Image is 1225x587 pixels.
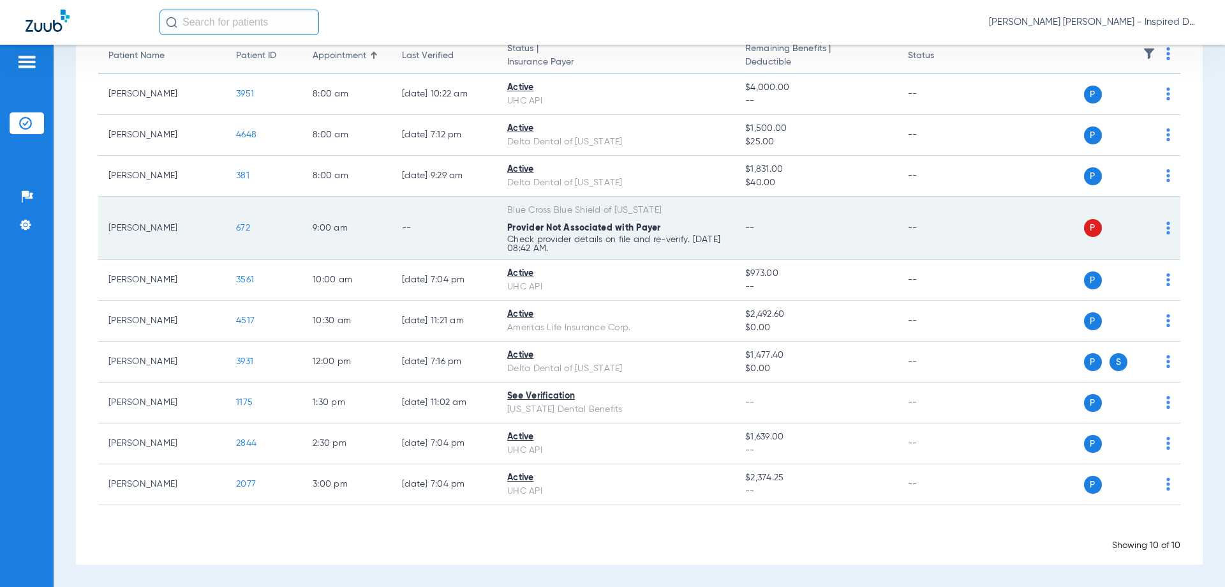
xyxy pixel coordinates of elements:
div: UHC API [507,485,725,498]
td: [PERSON_NAME] [98,383,226,423]
img: Search Icon [166,17,177,28]
td: [PERSON_NAME] [98,197,226,260]
th: Status | [497,38,735,74]
td: 1:30 PM [302,383,392,423]
span: P [1084,86,1102,103]
span: 4517 [236,316,255,325]
span: 381 [236,171,249,180]
span: $1,500.00 [745,122,887,135]
img: x.svg [1138,273,1150,286]
span: $1,831.00 [745,163,887,176]
td: -- [898,301,984,342]
td: [PERSON_NAME] [98,464,226,505]
img: group-dot-blue.svg [1166,396,1170,409]
td: 10:30 AM [302,301,392,342]
span: S [1110,353,1127,371]
img: group-dot-blue.svg [1166,222,1170,234]
span: P [1084,476,1102,494]
img: x.svg [1138,437,1150,450]
span: P [1084,312,1102,330]
td: -- [898,156,984,197]
span: 2844 [236,439,256,448]
div: Ameritas Life Insurance Corp. [507,321,725,335]
div: Active [507,81,725,95]
span: P [1084,219,1102,237]
span: $1,477.40 [745,349,887,362]
td: -- [898,260,984,301]
input: Search for patients [160,10,319,35]
img: group-dot-blue.svg [1166,478,1170,491]
div: Delta Dental of [US_STATE] [507,135,725,149]
span: $0.00 [745,321,887,335]
img: group-dot-blue.svg [1166,314,1170,327]
img: x.svg [1138,478,1150,491]
span: P [1084,353,1102,371]
div: Active [507,122,725,135]
span: Insurance Payer [507,56,725,69]
span: [PERSON_NAME] [PERSON_NAME] - Inspired Dental [989,16,1199,29]
div: Patient Name [108,49,216,63]
td: [DATE] 11:02 AM [392,383,497,423]
span: Provider Not Associated with Payer [507,224,661,233]
th: Status [898,38,984,74]
div: Active [507,349,725,362]
div: Active [507,163,725,176]
img: x.svg [1138,88,1150,100]
span: $0.00 [745,362,887,376]
td: 3:00 PM [302,464,392,505]
td: [PERSON_NAME] [98,423,226,464]
span: -- [745,95,887,108]
img: group-dot-blue.svg [1166,47,1170,60]
span: $25.00 [745,135,887,149]
span: $2,374.25 [745,471,887,485]
span: P [1084,394,1102,412]
td: [DATE] 7:16 PM [392,342,497,383]
span: $973.00 [745,267,887,280]
img: x.svg [1138,314,1150,327]
td: [DATE] 10:22 AM [392,74,497,115]
img: x.svg [1138,128,1150,141]
span: $2,492.60 [745,308,887,321]
img: x.svg [1138,169,1150,182]
td: [DATE] 7:04 PM [392,464,497,505]
div: Patient ID [236,49,276,63]
div: Active [507,471,725,485]
div: Blue Cross Blue Shield of [US_STATE] [507,204,725,217]
iframe: Chat Widget [1161,526,1225,587]
div: [US_STATE] Dental Benefits [507,403,725,416]
span: -- [745,398,755,407]
span: 2077 [236,480,256,489]
td: -- [898,115,984,156]
img: group-dot-blue.svg [1166,273,1170,286]
div: Patient ID [236,49,292,63]
th: Remaining Benefits | [735,38,897,74]
img: hamburger-icon [17,54,37,70]
span: Loading [621,526,658,536]
td: [PERSON_NAME] [98,115,226,156]
span: 1175 [236,398,253,407]
div: Delta Dental of [US_STATE] [507,362,725,376]
div: UHC API [507,95,725,108]
td: 9:00 AM [302,197,392,260]
span: $1,639.00 [745,431,887,444]
td: [DATE] 7:04 PM [392,423,497,464]
td: [DATE] 7:12 PM [392,115,497,156]
td: 8:00 AM [302,74,392,115]
span: -- [745,224,755,233]
td: -- [898,197,984,260]
span: -- [745,485,887,498]
span: P [1084,126,1102,144]
p: Check provider details on file and re-verify. [DATE] 08:42 AM. [507,235,725,253]
td: -- [392,197,497,260]
img: group-dot-blue.svg [1166,88,1170,100]
div: Last Verified [402,49,454,63]
td: [PERSON_NAME] [98,260,226,301]
span: -- [745,444,887,457]
td: 8:00 AM [302,115,392,156]
div: Active [507,267,725,280]
td: [DATE] 7:04 PM [392,260,497,301]
td: -- [898,342,984,383]
span: 3561 [236,275,254,284]
span: Deductible [745,56,887,69]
